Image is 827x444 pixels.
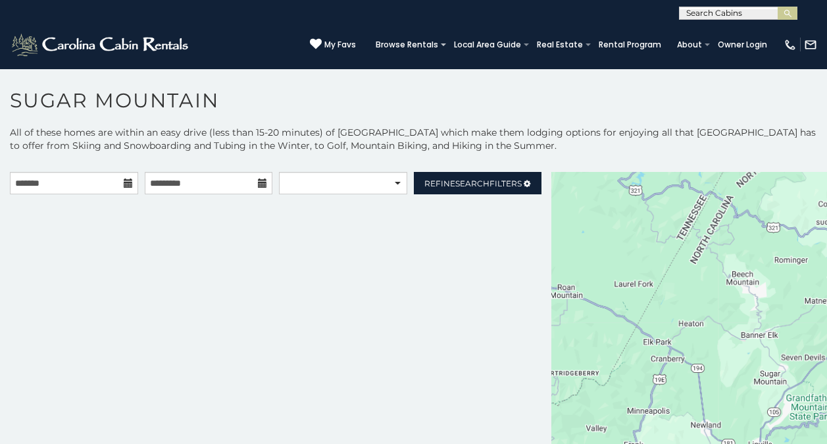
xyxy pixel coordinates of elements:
a: Rental Program [592,36,668,54]
img: White-1-2.png [10,32,192,58]
a: Local Area Guide [447,36,528,54]
a: Owner Login [711,36,774,54]
span: Refine Filters [424,179,522,188]
a: Browse Rentals [369,36,445,54]
img: mail-regular-white.png [804,38,817,51]
a: About [670,36,709,54]
a: RefineSearchFilters [414,172,542,194]
span: My Favs [324,39,356,51]
a: Real Estate [530,36,589,54]
span: Search [455,179,489,188]
a: My Favs [310,38,356,51]
img: phone-regular-white.png [784,38,797,51]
